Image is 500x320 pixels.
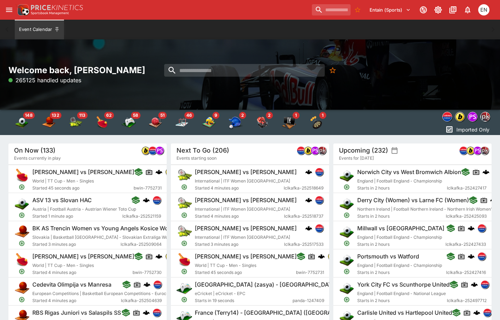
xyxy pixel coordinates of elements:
[296,269,324,276] span: bwin-7752731
[339,280,354,296] img: soccer.png
[344,184,350,190] svg: Open
[305,197,312,204] div: cerberus
[305,168,312,175] div: cerberus
[158,112,167,119] span: 51
[68,115,82,129] img: tennis
[32,309,121,316] h6: RBS Rigas Juniori vs Salaspils SS
[478,224,486,232] img: lclkafka.png
[239,112,246,119] span: 2
[131,112,140,119] span: 58
[68,115,82,129] div: Tennis
[344,268,350,275] svg: Open
[318,147,326,154] img: pricekinetics.png
[195,178,290,184] span: International | ITF Women [GEOGRAPHIC_DATA]
[446,213,487,220] span: lclkafka-252425093
[8,76,81,84] p: 265125 handled updates
[19,296,25,303] svg: Open
[482,168,489,175] img: logo-cerberus.svg
[473,309,480,316] div: cerberus
[357,253,419,260] h6: Portsmouth vs Watford
[14,155,61,162] span: Events currently in play
[32,185,134,192] span: Started 45 seconds ago
[344,296,350,303] svg: Open
[442,112,452,122] div: lclkafka
[166,168,173,176] img: bwin.png
[481,280,489,289] div: lclkafka
[391,147,398,154] button: settings
[181,184,187,190] svg: Open
[32,269,133,276] span: Started 4 minutes ago
[155,253,162,260] div: cerberus
[143,197,150,204] img: logo-cerberus.svg
[32,263,94,268] span: World | TT Cup - Men - Singles
[490,197,497,204] img: logo-cerberus.svg
[481,147,488,154] img: pricekinetics.png
[181,296,187,303] svg: Open
[471,281,478,288] div: cerberus
[19,212,25,218] svg: Open
[122,115,136,129] img: esports
[166,252,173,260] img: bwin.png
[177,155,217,162] span: Events starting soon
[177,168,192,183] img: tennis.png
[195,197,297,204] h6: [PERSON_NAME] vs [PERSON_NAME]
[460,147,467,154] img: lclkafka.png
[32,213,122,220] span: Started 1 minute ago
[31,5,83,10] img: PriceKinetics
[195,225,297,232] h6: [PERSON_NAME] vs [PERSON_NAME]
[309,115,323,129] img: darts
[318,253,325,260] div: cerberus
[143,281,150,288] img: logo-cerberus.svg
[481,281,489,288] img: lclkafka.png
[195,168,297,176] h6: [PERSON_NAME] vs [PERSON_NAME]
[121,297,162,304] span: lclkafka-252504639
[459,146,468,155] div: lclkafka
[480,112,490,122] div: pricekinetics
[175,115,189,129] div: Ice Hockey
[309,115,323,129] div: Darts
[195,241,284,248] span: Started 3 minutes ago
[447,185,487,192] span: lclkafka-252427417
[195,213,284,220] span: Started 4 minutes ago
[15,20,64,39] button: Event Calendar
[304,146,312,155] div: bwin
[153,308,161,317] div: lclkafka
[143,281,150,288] div: cerberus
[164,64,325,77] input: search
[352,4,363,15] button: No Bookmarks
[357,269,446,276] span: Starts in 2 hours
[357,297,447,304] span: Starts in 2 hours
[339,224,354,239] img: soccer.png
[481,112,490,121] img: pricekinetics.png
[155,168,162,175] img: logo-cerberus.svg
[490,197,497,204] div: cerberus
[148,115,162,129] div: Handball
[195,235,290,240] span: International | ITF Women [GEOGRAPHIC_DATA]
[432,4,444,16] button: Toggle light/dark mode
[142,147,149,154] img: bwin.png
[468,112,477,121] img: pandascore.png
[195,309,381,316] h6: France (Terry14) - [GEOGRAPHIC_DATA] ([GEOGRAPHIC_DATA]) (Bo1)
[202,115,216,129] img: volleyball
[19,240,25,247] svg: Open
[328,252,336,260] img: bwin.png
[315,224,323,232] img: lclkafka.png
[184,112,194,119] span: 46
[177,280,192,296] img: esports.png
[177,224,192,239] img: tennis.png
[153,196,161,204] div: lclkafka
[357,291,446,296] span: England | Football England - National League
[339,196,354,211] img: soccer.png
[8,110,329,135] div: Event type filters
[468,225,475,232] div: cerberus
[154,281,161,288] img: lclkafka.png
[282,115,296,129] img: tv_specials
[466,146,475,155] div: bwin
[339,155,374,162] span: Events for [DATE]
[32,206,136,212] span: Austria | Football Austria - Austrian Wiener Toto Cup
[8,65,167,76] h2: Welcome back, [PERSON_NAME]
[315,224,323,232] div: lclkafka
[212,112,219,119] span: 9
[293,297,324,304] span: panda-1247409
[344,240,350,247] svg: Open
